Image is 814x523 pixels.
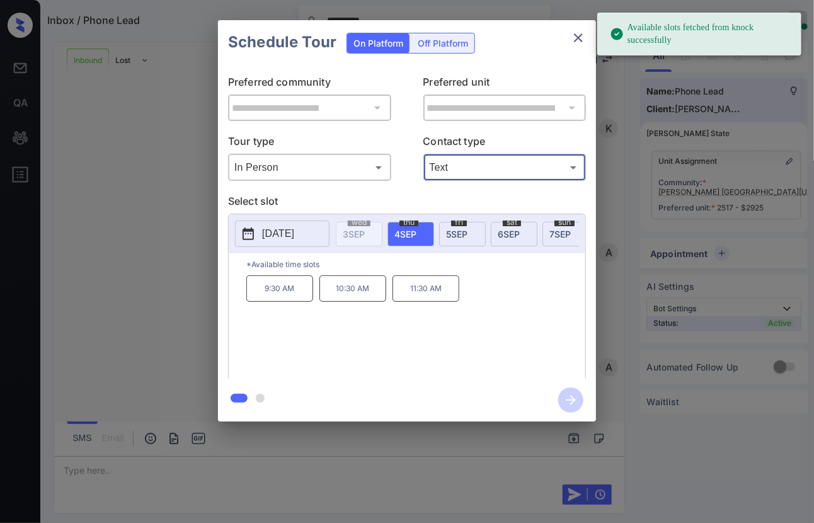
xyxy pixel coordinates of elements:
[503,219,521,226] span: sat
[218,20,347,64] h2: Schedule Tour
[566,25,591,50] button: close
[319,275,386,302] p: 10:30 AM
[399,219,418,226] span: thu
[387,222,434,246] div: date-select
[491,222,537,246] div: date-select
[228,193,586,214] p: Select slot
[246,275,313,302] p: 9:30 AM
[439,222,486,246] div: date-select
[498,229,520,239] span: 6 SEP
[246,253,585,275] p: *Available time slots
[451,219,467,226] span: fri
[551,384,591,417] button: btn-next
[427,157,583,178] div: Text
[423,134,587,154] p: Contact type
[423,74,587,95] p: Preferred unit
[394,229,416,239] span: 4 SEP
[228,74,391,95] p: Preferred community
[228,134,391,154] p: Tour type
[610,16,791,52] div: Available slots fetched from knock successfully
[347,33,410,53] div: On Platform
[549,229,571,239] span: 7 SEP
[393,275,459,302] p: 11:30 AM
[262,226,294,241] p: [DATE]
[446,229,467,239] span: 5 SEP
[235,221,330,247] button: [DATE]
[411,33,474,53] div: Off Platform
[231,157,388,178] div: In Person
[554,219,575,226] span: sun
[542,222,589,246] div: date-select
